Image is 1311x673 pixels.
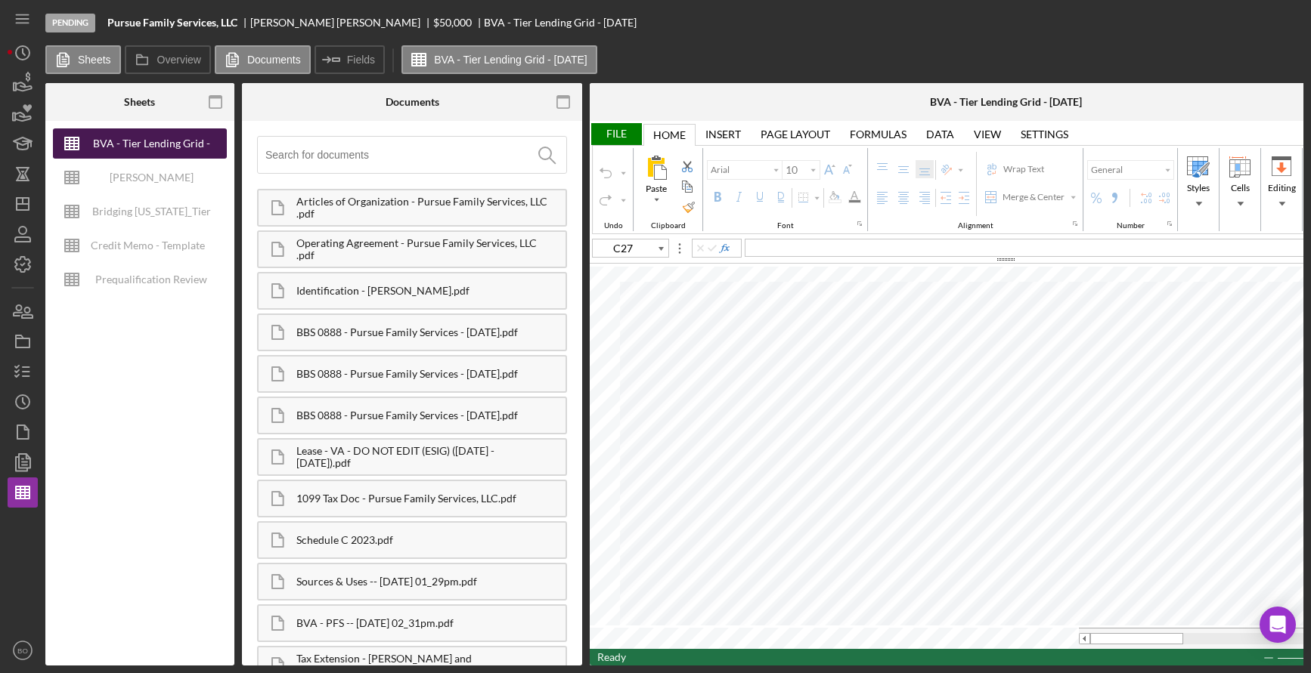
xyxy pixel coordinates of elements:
div: Formulas [840,123,916,145]
button: Overview [125,45,211,74]
div: Number Format [1087,160,1174,180]
label: Fields [347,54,375,66]
div: Paste All [637,153,676,211]
div: Open Intercom Messenger [1260,607,1296,643]
div: Lease - VA - DO NOT EDIT (ESIG) ([DATE] - [DATE]).pdf [296,445,566,469]
button: BVA - Tier Lending Grid - [DATE] [401,45,597,74]
div: Alignment [954,221,997,230]
div: Styles [1184,181,1213,195]
div: Number [1083,148,1178,231]
div: View [964,123,1011,145]
div: Clipboard [634,148,703,231]
div: BVA - Tier Lending Grid - [DATE] [930,96,1082,108]
div: View [974,128,1001,140]
div: Undo [593,148,634,231]
button: Credit Memo - Template [53,230,227,261]
div: BBS 0888 - Pursue Family Services - [DATE].pdf [296,409,566,421]
div: BBS 0888 - Pursue Family Services - [DATE].pdf [296,326,566,338]
div: Credit Memo - Template [91,230,205,261]
div: Insert [705,128,741,140]
div: Undo [600,221,627,230]
text: BO [17,647,28,655]
div: BVA - Tier Lending Grid - [DATE] [484,17,637,29]
div: Number [1113,221,1148,230]
div: [PERSON_NAME] [PERSON_NAME] [250,17,433,29]
input: Search for documents [265,137,566,173]
button: Fields [315,45,385,74]
div: Schedule C 2023.pdf [296,534,566,546]
div: File [590,123,642,145]
button: [PERSON_NAME] Underwriting Analysis - Business Name - MM.DD.YY. - Copy [53,162,227,193]
div: In Ready mode [597,649,626,665]
div: Zoom Out [1263,650,1275,666]
div: Prequalification Review (TEMPLATE) – Entity Name – Date Completed (1) [91,264,212,295]
div: Page Layout [761,128,830,140]
div: Settings [1011,123,1078,145]
div: Documents [386,96,439,108]
label: Overview [157,54,201,66]
span: Ready [597,650,626,663]
div: Home [653,129,686,141]
div: Sheets [124,96,155,108]
div: Articles of Organization - Pursue Family Services, LLC .pdf [296,196,566,220]
div: Page Layout [751,123,840,145]
div: $50,000 [433,17,472,29]
div: Styles [1179,152,1218,212]
label: BVA - Tier Lending Grid - [DATE] [434,54,587,66]
button: Bridging [US_STATE]_Tier Lending Grid V 6.30 COPY [53,196,227,227]
div: Font [703,148,868,231]
div: Clipboard [647,221,690,230]
div: Data [916,123,964,145]
div: Editing [1262,152,1301,212]
div: Data [926,128,954,140]
button: Sheets [45,45,121,74]
div: Identification - [PERSON_NAME].pdf [296,285,566,297]
button: Documents [215,45,311,74]
div: Home [643,124,696,146]
div: Cells [1220,152,1260,212]
div: BVA - PFS -- [DATE] 02_31pm.pdf [296,617,566,629]
button: BO [8,635,38,665]
div: BVA - Tier Lending Grid - [DATE] [91,128,212,159]
div: Cut [678,157,696,175]
label: Sheets [78,54,111,66]
button: Prequalification Review (TEMPLATE) – Entity Name – Date Completed (1) [53,264,227,295]
div: Font [773,221,798,230]
div: Sources & Uses -- [DATE] 01_29pm.pdf [296,576,566,588]
label: Documents [247,54,301,66]
div: Paste [643,182,670,196]
div: Copy [678,178,696,196]
div: Pending [45,14,95,32]
div: Alignment [868,148,1083,231]
div: Operating Agreement - Pursue Family Services, LLC .pdf [296,237,566,261]
div: Cells [1228,181,1253,195]
button: Insert Function [718,242,730,255]
div: Bridging [US_STATE]_Tier Lending Grid V 6.30 COPY [91,196,212,227]
div: BBS 0888 - Pursue Family Services - [DATE].pdf [296,368,566,380]
div: Font Family [707,160,783,180]
div: Editing [1265,181,1299,195]
div: Formulas [850,128,907,140]
b: Pursue Family Services, LLC [107,17,237,29]
div: [PERSON_NAME] Underwriting Analysis - Business Name - MM.DD.YY. - Copy [91,162,212,193]
button: BVA - Tier Lending Grid - [DATE] [53,128,227,159]
div: Insert [696,123,751,145]
div: Settings [1021,128,1068,140]
label: Format Painter [680,198,698,216]
div: 1099 Tax Doc - Pursue Family Services, LLC.pdf [296,492,566,505]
